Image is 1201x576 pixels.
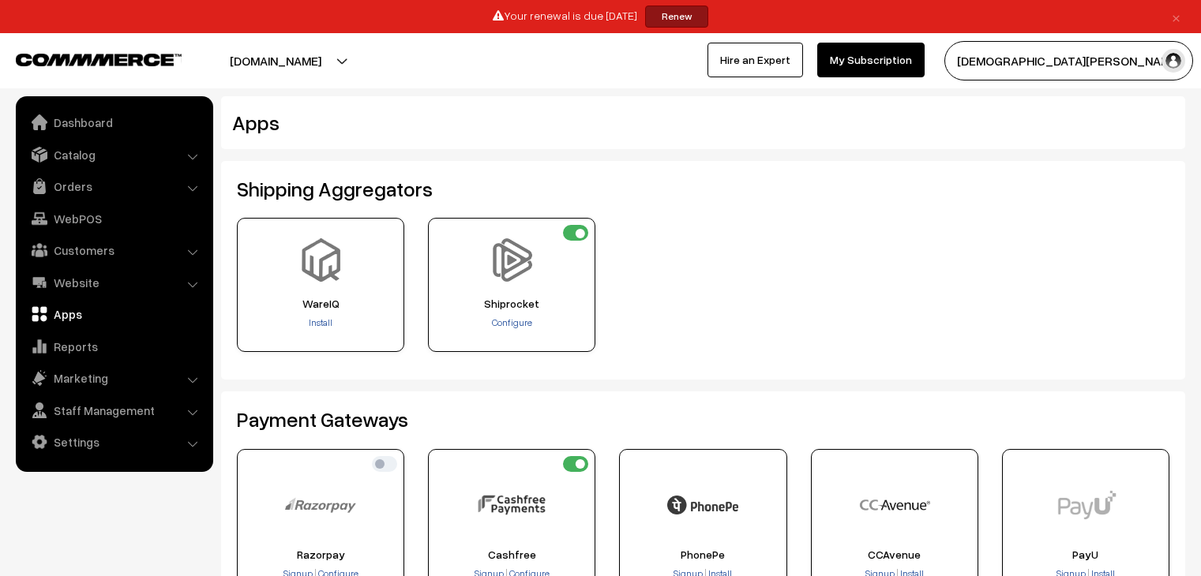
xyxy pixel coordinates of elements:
a: Orders [20,172,208,200]
img: COMMMERCE [16,54,182,65]
span: Razorpay [242,548,399,561]
a: × [1165,7,1187,26]
img: WareIQ [299,238,343,282]
img: CCAvenue [859,469,930,540]
a: COMMMERCE [16,49,154,68]
a: My Subscription [817,43,925,77]
span: PhonePe [625,548,781,561]
button: [DEMOGRAPHIC_DATA][PERSON_NAME] [944,41,1193,80]
a: Dashboard [20,108,208,137]
img: PayU [1050,469,1121,540]
h2: Apps [232,110,1013,135]
a: Marketing [20,364,208,392]
h2: Shipping Aggregators [237,177,1169,201]
a: Reports [20,332,208,361]
a: Install [309,316,332,328]
span: Cashfree [433,548,590,561]
h2: Payment Gateways [237,407,1169,432]
a: Staff Management [20,396,208,425]
img: Shiprocket [490,238,534,282]
span: WareIQ [242,297,399,310]
a: Renew [645,6,708,28]
div: Your renewal is due [DATE] [6,6,1195,28]
span: CCAvenue [816,548,973,561]
span: PayU [1008,548,1164,561]
a: Customers [20,236,208,264]
span: Shiprocket [433,297,590,310]
a: Settings [20,428,208,456]
a: Configure [492,316,532,328]
a: Website [20,268,208,297]
img: user [1162,49,1185,73]
button: [DOMAIN_NAME] [175,41,377,80]
img: Razorpay [285,469,356,540]
a: Catalog [20,140,208,169]
a: WebPOS [20,204,208,233]
a: Apps [20,300,208,328]
a: Hire an Expert [707,43,803,77]
img: PhonePe [667,469,738,540]
img: Cashfree [476,469,547,540]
